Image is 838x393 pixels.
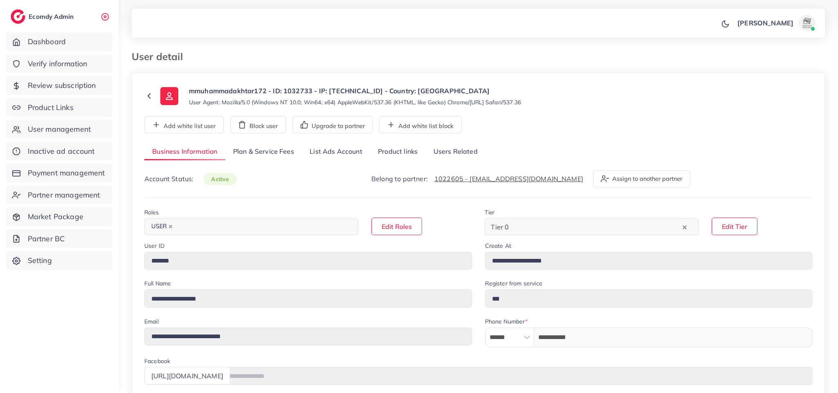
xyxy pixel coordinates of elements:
[302,143,370,161] a: List Ads Account
[6,251,112,270] a: Setting
[225,143,302,161] a: Plan & Service Fees
[485,208,494,216] label: Tier
[132,51,189,63] h3: User detail
[11,9,25,24] img: logo
[799,15,815,31] img: avatar
[371,218,422,235] button: Edit Roles
[485,279,542,287] label: Register from service
[593,170,690,187] button: Assign to another partner
[28,58,88,69] span: Verify information
[144,116,224,133] button: Add white list user
[28,146,95,157] span: Inactive ad account
[144,174,237,184] p: Account Status:
[6,164,112,182] a: Payment management
[189,98,521,106] small: User Agent: Mozilla/5.0 (Windows NT 10.0; Win64; x64) AppleWebKit/537.36 (KHTML, like Gecko) Chro...
[144,143,225,161] a: Business Information
[733,15,818,31] a: [PERSON_NAME]avatar
[485,317,528,326] label: Phone Number
[28,36,66,47] span: Dashboard
[6,142,112,161] a: Inactive ad account
[6,32,112,51] a: Dashboard
[6,98,112,117] a: Product Links
[144,367,230,384] div: [URL][DOMAIN_NAME]
[230,116,286,133] button: Block user
[28,124,91,135] span: User management
[28,168,105,178] span: Payment management
[28,234,65,244] span: Partner BC
[379,116,462,133] button: Add white list block
[148,221,176,232] span: USER
[6,120,112,139] a: User management
[28,102,74,113] span: Product Links
[144,317,159,326] label: Email
[737,18,793,28] p: [PERSON_NAME]
[28,190,100,200] span: Partner management
[168,225,173,229] button: Deselect USER
[28,255,52,266] span: Setting
[434,175,583,183] a: 1022605 - [EMAIL_ADDRESS][DOMAIN_NAME]
[144,279,171,287] label: Full Name
[6,54,112,73] a: Verify information
[292,116,373,133] button: Upgrade to partner
[425,143,485,161] a: Users Related
[6,76,112,95] a: Review subscription
[189,86,521,96] p: mmuhammadakhtar172 - ID: 1032733 - IP: [TECHNICAL_ID] - Country: [GEOGRAPHIC_DATA]
[485,218,699,235] div: Search for option
[203,173,237,185] span: active
[6,207,112,226] a: Market Package
[160,87,178,105] img: ic-user-info.36bf1079.svg
[11,9,76,24] a: logoEcomdy Admin
[144,242,164,250] label: User ID
[28,211,83,222] span: Market Package
[371,174,583,184] p: Belong to partner:
[489,221,510,233] span: Tier 0
[370,143,425,161] a: Product links
[511,220,681,233] input: Search for option
[712,218,757,235] button: Edit Tier
[29,13,76,20] h2: Ecomdy Admin
[144,218,358,235] div: Search for option
[6,229,112,248] a: Partner BC
[6,186,112,204] a: Partner management
[144,357,170,365] label: Facebook
[485,242,511,250] label: Create At
[28,80,96,91] span: Review subscription
[177,220,348,233] input: Search for option
[144,208,159,216] label: Roles
[683,222,687,231] button: Clear Selected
